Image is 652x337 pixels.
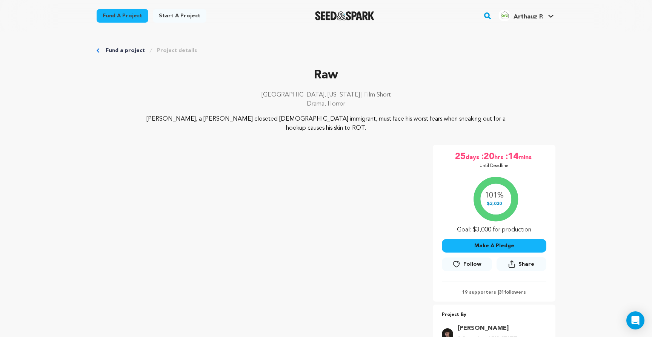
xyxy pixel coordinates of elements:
p: 19 supporters | followers [442,290,546,296]
span: 25 [455,151,466,163]
span: hrs [494,151,505,163]
button: Follow [442,257,492,271]
button: Make A Pledge [442,239,546,253]
div: Open Intercom Messenger [626,311,644,329]
a: Arthauz P.'s Profile [497,8,555,21]
p: Drama, Horror [97,100,555,109]
p: Raw [97,66,555,84]
span: 31 [499,290,504,295]
span: :14 [505,151,518,163]
span: Arthauz P. [514,14,543,20]
a: Project details [157,47,197,54]
p: [PERSON_NAME], a [PERSON_NAME] closeted [DEMOGRAPHIC_DATA] immigrant, must face his worst fears w... [143,115,510,133]
a: Seed&Spark Homepage [315,11,374,20]
span: days [466,151,481,163]
a: Fund a project [106,47,145,54]
span: Arthauz P.'s Profile [497,8,555,24]
img: Seed&Spark Logo Dark Mode [315,11,374,20]
p: Project By [442,311,546,319]
div: Arthauz P.'s Profile [498,9,543,21]
p: [GEOGRAPHIC_DATA], [US_STATE] | Film Short [97,90,555,100]
span: Share [518,260,534,268]
a: Start a project [153,9,206,23]
span: :20 [481,151,494,163]
a: Goto Jayson Hanmer profile [458,324,542,333]
img: Square%20Logo.jpg [498,9,511,21]
span: Follow [463,260,481,268]
div: Breadcrumb [97,47,555,54]
a: Fund a project [97,9,148,23]
span: mins [518,151,533,163]
span: Share [497,257,546,274]
button: Share [497,257,546,271]
p: Until Deadline [480,163,509,169]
